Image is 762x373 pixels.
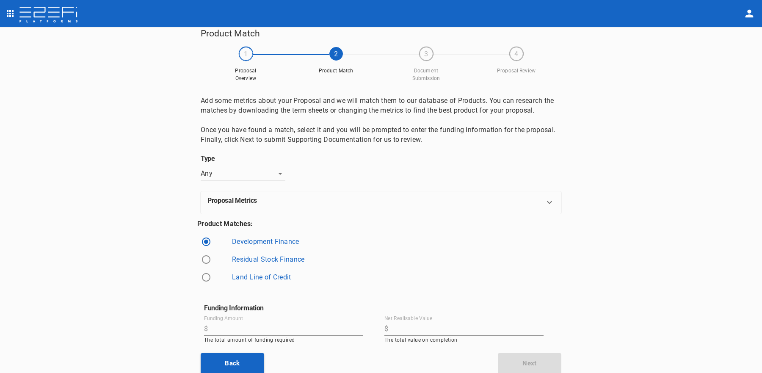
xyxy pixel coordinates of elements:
[384,324,388,334] p: $
[384,315,432,322] label: Net Realisable Value
[204,324,208,334] p: $
[204,337,363,343] p: The total amount of funding required
[197,219,561,229] p: Product Matches:
[315,67,357,75] span: Product Match
[201,155,561,163] h6: Type
[201,167,285,180] div: Any
[204,315,243,322] label: Funding Amount
[232,255,305,263] a: Residual Stock Finance
[384,337,544,343] p: The total value on completion
[201,96,561,144] p: Add some metrics about your Proposal and we will match them to our database of Products. You can ...
[201,191,561,214] div: Proposal Metrics
[207,196,257,204] h6: Proposal Metrics
[405,67,447,82] span: Document Submission
[232,273,291,281] a: Land Line of Credit
[225,67,267,82] span: Proposal Overview
[201,26,561,41] h5: Product Match
[232,238,299,246] a: Development Finance
[495,67,538,75] span: Proposal Review
[204,304,561,312] h6: Funding Information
